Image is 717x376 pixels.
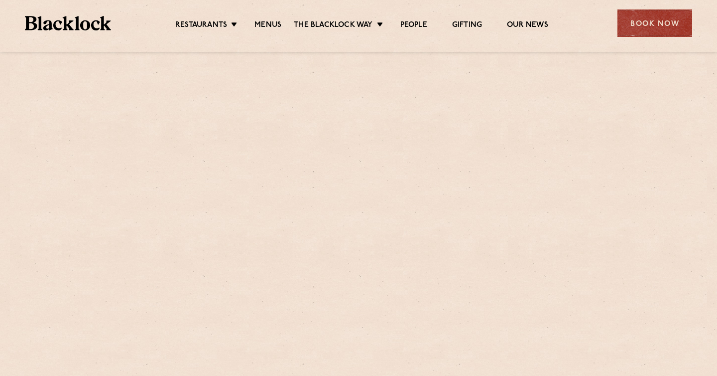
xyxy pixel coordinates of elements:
div: Book Now [617,9,692,37]
a: Menus [254,20,281,31]
a: The Blacklock Way [294,20,372,31]
a: People [400,20,427,31]
img: BL_Textured_Logo-footer-cropped.svg [25,16,111,30]
a: Restaurants [175,20,227,31]
a: Our News [507,20,548,31]
a: Gifting [452,20,482,31]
